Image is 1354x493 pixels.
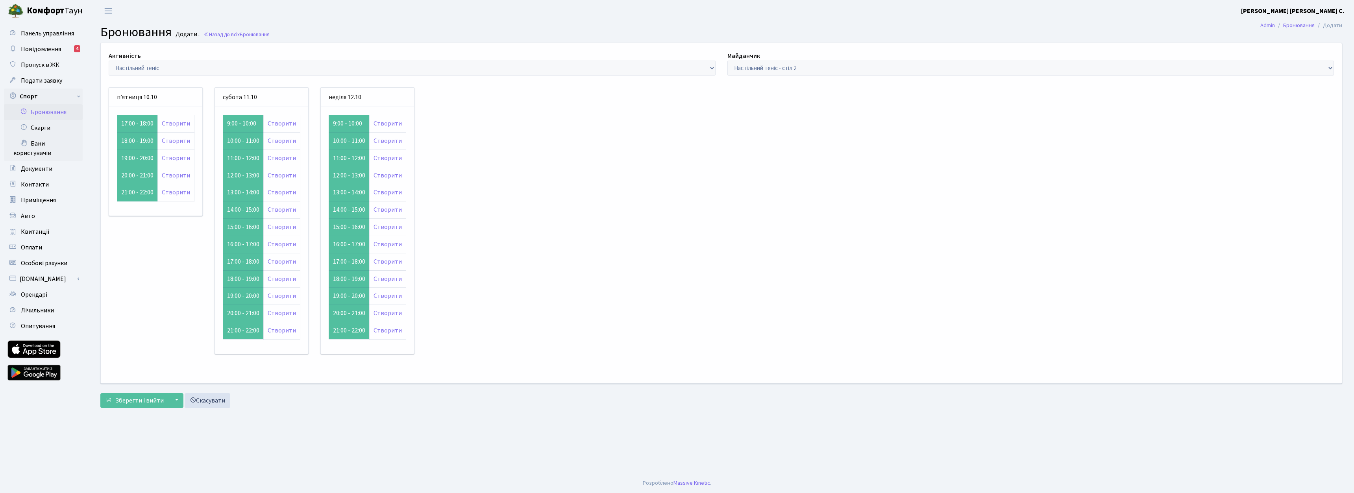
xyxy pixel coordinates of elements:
[268,275,296,283] a: Створити
[4,271,83,287] a: [DOMAIN_NAME]
[117,184,158,201] td: 21:00 - 22:00
[374,292,402,300] a: Створити
[374,119,402,128] a: Створити
[329,305,369,322] td: 20:00 - 21:00
[268,119,296,128] a: Створити
[21,180,49,189] span: Контакти
[98,4,118,17] button: Переключити навігацію
[329,201,369,219] td: 14:00 - 15:00
[21,29,74,38] span: Панель управління
[185,393,230,408] a: Скасувати
[223,150,263,167] td: 11:00 - 12:00
[21,212,35,220] span: Авто
[374,275,402,283] a: Створити
[329,322,369,340] td: 21:00 - 22:00
[100,23,172,41] span: Бронювання
[4,318,83,334] a: Опитування
[329,253,369,270] td: 17:00 - 18:00
[21,227,50,236] span: Квитанції
[268,137,296,145] a: Створити
[223,253,263,270] td: 17:00 - 18:00
[21,76,62,85] span: Подати заявку
[673,479,710,487] a: Massive Kinetic
[162,119,190,128] a: Створити
[223,184,263,201] td: 13:00 - 14:00
[4,224,83,240] a: Квитанції
[109,88,202,107] div: п’ятниця 10.10
[4,255,83,271] a: Особові рахунки
[174,31,200,38] small: Додати .
[117,150,158,167] td: 19:00 - 20:00
[329,184,369,201] td: 13:00 - 14:00
[74,45,80,52] div: 4
[268,188,296,197] a: Створити
[4,104,83,120] a: Бронювання
[268,223,296,231] a: Створити
[268,240,296,249] a: Створити
[268,257,296,266] a: Створити
[374,154,402,162] a: Створити
[21,243,42,252] span: Оплати
[268,205,296,214] a: Створити
[223,270,263,288] td: 18:00 - 19:00
[268,171,296,180] a: Створити
[203,31,270,38] a: Назад до всіхБронювання
[21,306,54,315] span: Лічильники
[1241,7,1345,15] b: [PERSON_NAME] [PERSON_NAME] С.
[4,287,83,303] a: Орендарі
[329,236,369,253] td: 16:00 - 17:00
[268,154,296,162] a: Створити
[27,4,65,17] b: Комфорт
[329,150,369,167] td: 11:00 - 12:00
[374,309,402,318] a: Створити
[21,45,61,54] span: Повідомлення
[374,205,402,214] a: Створити
[100,393,169,408] button: Зберегти і вийти
[223,132,263,150] td: 10:00 - 11:00
[223,305,263,322] td: 20:00 - 21:00
[4,177,83,192] a: Контакти
[162,171,190,180] a: Створити
[117,167,158,184] td: 20:00 - 21:00
[240,31,270,38] span: Бронювання
[329,167,369,184] td: 12:00 - 13:00
[4,303,83,318] a: Лічильники
[374,240,402,249] a: Створити
[727,51,760,61] label: Майданчик
[117,115,158,132] td: 17:00 - 18:00
[4,57,83,73] a: Пропуск в ЖК
[21,322,55,331] span: Опитування
[8,3,24,19] img: logo.png
[1249,17,1354,34] nav: breadcrumb
[109,51,141,61] label: Активність
[321,88,414,107] div: неділя 12.10
[223,115,263,132] td: 9:00 - 10:00
[215,88,308,107] div: субота 11.10
[1260,21,1275,30] a: Admin
[162,154,190,162] a: Створити
[4,41,83,57] a: Повідомлення4
[115,396,164,405] span: Зберегти і вийти
[21,196,56,205] span: Приміщення
[374,257,402,266] a: Створити
[4,161,83,177] a: Документи
[1283,21,1315,30] a: Бронювання
[162,137,190,145] a: Створити
[27,4,83,18] span: Таун
[4,120,83,136] a: Скарги
[117,132,158,150] td: 18:00 - 19:00
[329,270,369,288] td: 18:00 - 19:00
[223,236,263,253] td: 16:00 - 17:00
[21,259,67,268] span: Особові рахунки
[4,136,83,161] a: Бани користувачів
[268,326,296,335] a: Створити
[223,167,263,184] td: 12:00 - 13:00
[1241,6,1345,16] a: [PERSON_NAME] [PERSON_NAME] С.
[223,322,263,340] td: 21:00 - 22:00
[21,290,47,299] span: Орендарі
[374,326,402,335] a: Створити
[4,240,83,255] a: Оплати
[268,292,296,300] a: Створити
[4,73,83,89] a: Подати заявку
[4,192,83,208] a: Приміщення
